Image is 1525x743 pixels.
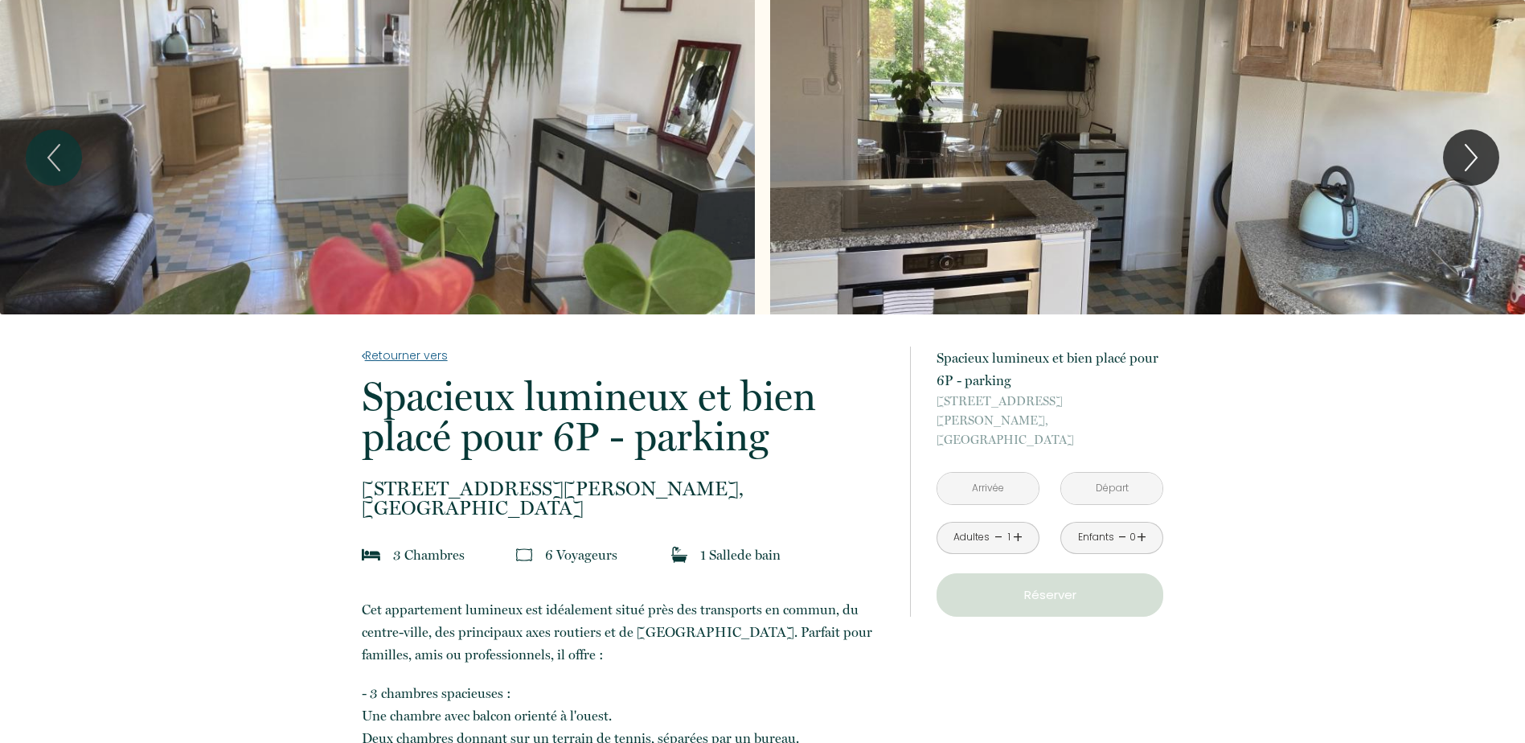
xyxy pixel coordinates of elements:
[393,544,465,566] p: 3 Chambre
[1118,525,1127,550] a: -
[362,347,889,364] a: Retourner vers
[1137,525,1146,550] a: +
[1013,525,1023,550] a: +
[942,585,1158,605] p: Réserver
[953,530,990,545] div: Adultes
[994,525,1003,550] a: -
[1061,473,1162,504] input: Départ
[612,547,617,563] span: s
[937,473,1039,504] input: Arrivée
[362,479,889,518] p: [GEOGRAPHIC_DATA]
[362,598,889,666] p: Cet appartement lumineux est idéalement situé près des transports en commun, du centre-ville, des...
[362,376,889,457] p: Spacieux lumineux et bien placé pour 6P - parking
[362,479,889,499] span: [STREET_ADDRESS][PERSON_NAME],
[700,544,781,566] p: 1 Salle de bain
[937,392,1163,430] span: [STREET_ADDRESS][PERSON_NAME],
[937,392,1163,449] p: [GEOGRAPHIC_DATA]
[937,347,1163,392] p: Spacieux lumineux et bien placé pour 6P - parking
[459,547,465,563] span: s
[516,547,532,563] img: guests
[545,544,617,566] p: 6 Voyageur
[1443,129,1499,186] button: Next
[26,129,82,186] button: Previous
[1129,530,1137,545] div: 0
[1005,530,1013,545] div: 1
[937,573,1163,617] button: Réserver
[1078,530,1114,545] div: Enfants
